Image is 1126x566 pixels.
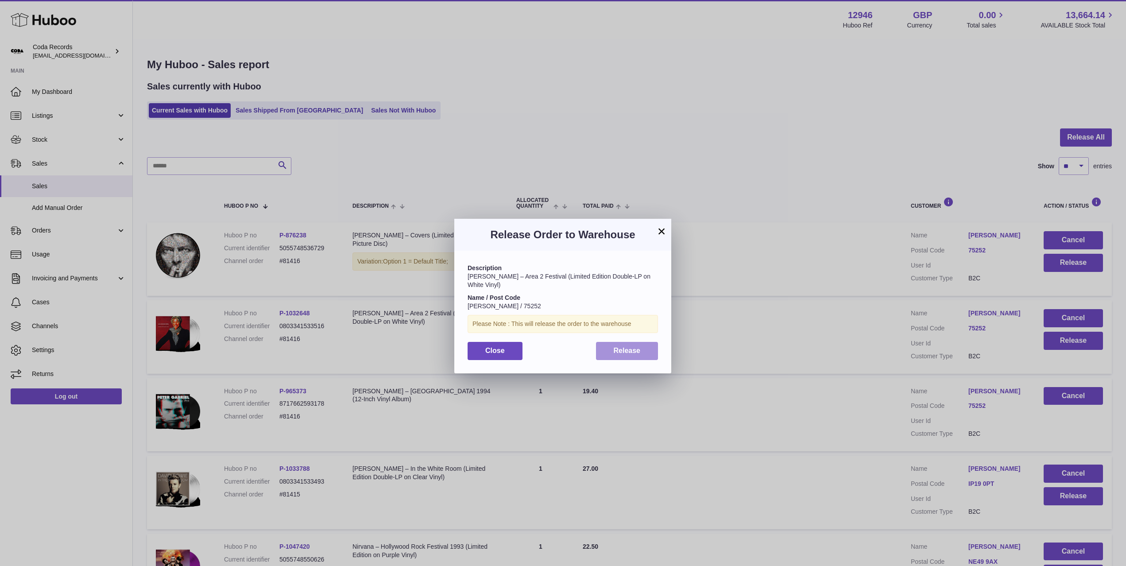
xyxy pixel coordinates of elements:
h3: Release Order to Warehouse [468,228,658,242]
span: [PERSON_NAME] / 75252 [468,302,541,310]
strong: Name / Post Code [468,294,520,301]
button: Release [596,342,658,360]
span: Close [485,347,505,354]
div: Please Note : This will release the order to the warehouse [468,315,658,333]
span: Release [614,347,641,354]
span: [PERSON_NAME] – Area 2 Festival (Limited Edition Double-LP on White Vinyl) [468,273,650,288]
button: × [656,226,667,236]
button: Close [468,342,522,360]
strong: Description [468,264,502,271]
